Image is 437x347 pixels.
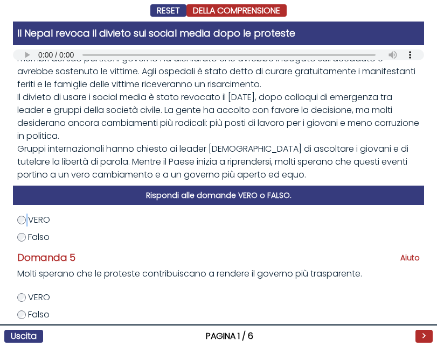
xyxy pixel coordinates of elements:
input: Falso [17,310,26,319]
font: Uscita [11,330,37,342]
font: Molti sperano che le proteste contribuiscano a rendere il governo più trasparente. [17,267,362,280]
button: > [415,330,433,343]
font: Domanda [17,251,67,264]
font: VERO [28,214,50,226]
font: Il Nepal revoca il divieto sui social media dopo le proteste [17,26,295,40]
font: PAGINA 1 / 6 [206,330,253,342]
font: Rispondi alle domande VERO o FALSO. [146,190,292,201]
font: VERO [28,291,50,303]
font: Gruppi internazionali hanno chiesto ai leader [DEMOGRAPHIC_DATA] di ascoltare i giovani e di tute... [17,143,408,181]
input: VERO [17,293,26,302]
font: 5 [70,251,75,264]
font: Falso [28,308,50,321]
font: RESET [157,4,180,17]
input: VERO [17,216,26,224]
font: Dopo diversi giorni di disordini, il Primo Ministro [PERSON_NAME] si è dimesso, insieme a diversi... [17,39,415,90]
font: Aiuto [400,252,420,263]
a: RESET [150,4,186,17]
font: della comprensione [193,4,280,17]
font: Il divieto di usare i social media è stato revocato il [DATE], dopo colloqui di emergenza tra lea... [17,91,419,142]
font: > [422,330,426,342]
a: Uscita [4,330,43,343]
font: Falso [28,231,50,243]
input: Falso [17,233,26,242]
